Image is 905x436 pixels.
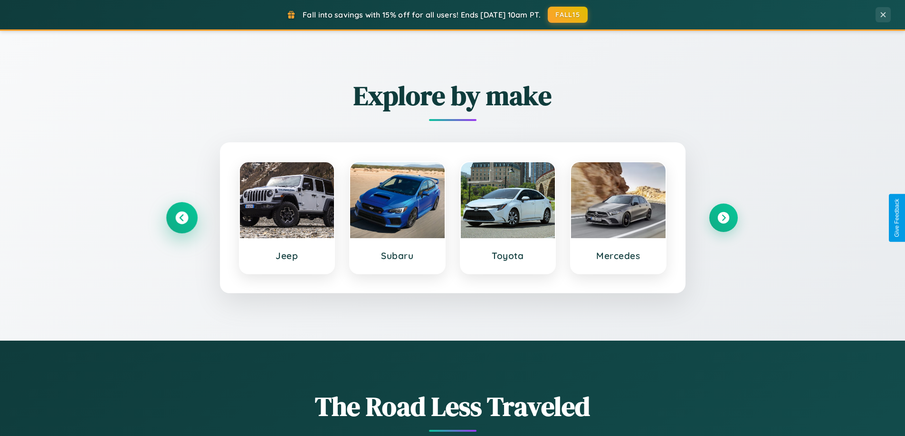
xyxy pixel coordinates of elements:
h2: Explore by make [168,77,738,114]
h3: Jeep [249,250,325,261]
button: FALL15 [548,7,588,23]
div: Give Feedback [894,199,900,237]
h1: The Road Less Traveled [168,388,738,425]
h3: Subaru [360,250,435,261]
span: Fall into savings with 15% off for all users! Ends [DATE] 10am PT. [303,10,541,19]
h3: Mercedes [581,250,656,261]
h3: Toyota [470,250,546,261]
